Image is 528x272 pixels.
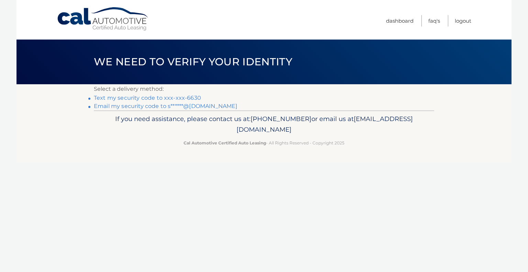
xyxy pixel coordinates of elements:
[94,84,434,94] p: Select a delivery method:
[98,113,430,135] p: If you need assistance, please contact us at: or email us at
[94,55,292,68] span: We need to verify your identity
[386,15,414,26] a: Dashboard
[455,15,471,26] a: Logout
[98,139,430,146] p: - All Rights Reserved - Copyright 2025
[94,103,238,109] a: Email my security code to s******@[DOMAIN_NAME]
[57,7,150,31] a: Cal Automotive
[251,115,311,123] span: [PHONE_NUMBER]
[184,140,266,145] strong: Cal Automotive Certified Auto Leasing
[428,15,440,26] a: FAQ's
[94,95,201,101] a: Text my security code to xxx-xxx-6630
